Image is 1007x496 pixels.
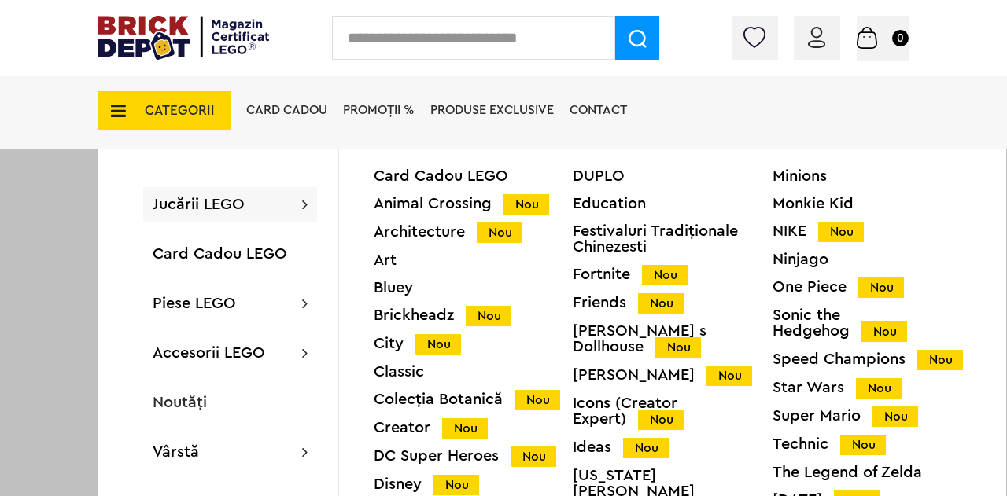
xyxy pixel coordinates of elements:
[773,168,972,184] a: Minions
[573,168,772,184] a: DUPLO
[892,30,909,46] small: 0
[246,104,327,116] a: Card Cadou
[374,168,573,184] a: Card Cadou LEGO
[570,104,627,116] a: Contact
[773,196,972,211] a: Monkie Kid
[374,196,573,212] div: Animal Crossing
[503,194,549,215] span: Nou
[374,196,573,212] a: Animal CrossingNou
[145,104,215,117] span: CATEGORII
[430,104,554,116] a: Produse exclusive
[573,196,772,211] a: Education
[343,104,415,116] a: PROMOȚII %
[153,197,245,212] a: Jucării LEGO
